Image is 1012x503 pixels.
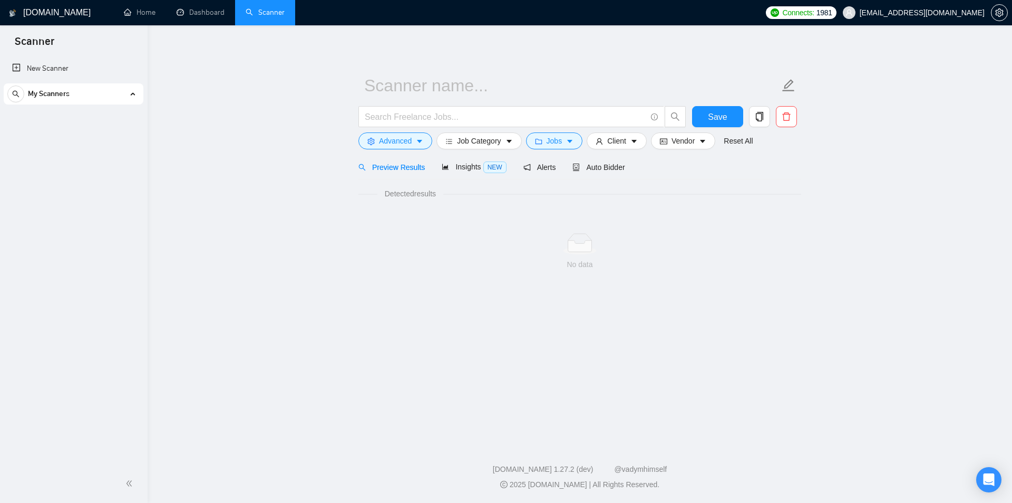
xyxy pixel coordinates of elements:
[379,135,412,147] span: Advanced
[750,112,770,121] span: copy
[156,479,1004,490] div: 2025 [DOMAIN_NAME] | All Rights Reserved.
[672,135,695,147] span: Vendor
[665,112,685,121] span: search
[367,259,793,270] div: No data
[28,83,70,105] span: My Scanners
[845,9,853,16] span: user
[991,8,1007,17] span: setting
[816,7,832,18] span: 1981
[9,5,16,22] img: logo
[776,106,797,127] button: delete
[699,137,706,145] span: caret-down
[526,132,583,149] button: folderJobscaret-down
[358,164,366,171] span: search
[436,132,521,149] button: barsJob Categorycaret-down
[523,164,531,171] span: notification
[358,132,432,149] button: settingAdvancedcaret-down
[782,79,795,92] span: edit
[6,34,63,56] span: Scanner
[442,163,449,170] span: area-chart
[651,113,658,120] span: info-circle
[505,137,513,145] span: caret-down
[445,137,453,145] span: bars
[692,106,743,127] button: Save
[12,58,135,79] a: New Scanner
[651,132,715,149] button: idcardVendorcaret-down
[782,7,814,18] span: Connects:
[771,8,779,17] img: upwork-logo.png
[535,137,542,145] span: folder
[124,8,155,17] a: homeHome
[483,162,507,173] span: NEW
[493,465,593,473] a: [DOMAIN_NAME] 1.27.2 (dev)
[991,4,1008,21] button: setting
[991,8,1008,17] a: setting
[708,110,727,124] span: Save
[500,481,508,488] span: copyright
[572,163,625,172] span: Auto Bidder
[358,163,425,172] span: Preview Results
[377,188,443,200] span: Detected results
[177,8,225,17] a: dashboardDashboard
[596,137,603,145] span: user
[246,8,285,17] a: searchScanner
[572,164,580,171] span: robot
[776,112,796,121] span: delete
[4,83,143,109] li: My Scanners
[607,135,626,147] span: Client
[457,135,501,147] span: Job Category
[665,106,686,127] button: search
[614,465,667,473] a: @vadymhimself
[364,72,780,99] input: Scanner name...
[365,110,646,124] input: Search Freelance Jobs...
[416,137,423,145] span: caret-down
[4,58,143,79] li: New Scanner
[125,478,136,489] span: double-left
[976,467,1001,492] div: Open Intercom Messenger
[630,137,638,145] span: caret-down
[587,132,647,149] button: userClientcaret-down
[442,163,506,171] span: Insights
[8,90,24,98] span: search
[367,137,375,145] span: setting
[749,106,770,127] button: copy
[523,163,556,172] span: Alerts
[724,135,753,147] a: Reset All
[660,137,667,145] span: idcard
[7,86,24,102] button: search
[547,135,562,147] span: Jobs
[566,137,573,145] span: caret-down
